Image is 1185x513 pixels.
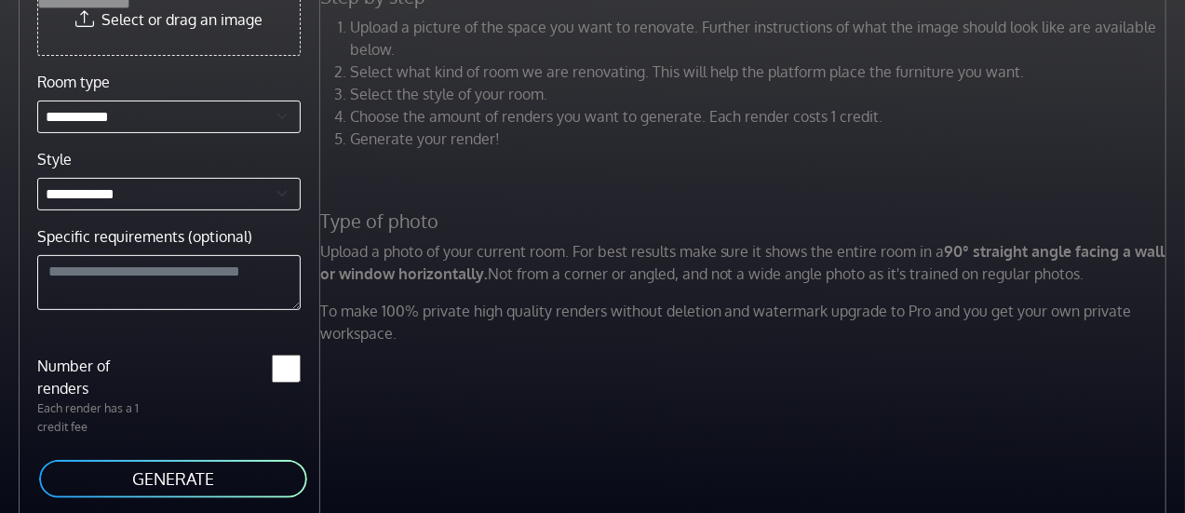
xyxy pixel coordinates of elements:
[37,225,252,248] label: Specific requirements (optional)
[26,399,168,435] p: Each render has a 1 credit fee
[26,355,168,399] label: Number of renders
[37,458,309,500] button: GENERATE
[309,209,1182,233] h5: Type of photo
[37,148,72,170] label: Style
[350,61,1171,83] li: Select what kind of room we are renovating. This will help the platform place the furniture you w...
[350,105,1171,128] li: Choose the amount of renders you want to generate. Each render costs 1 credit.
[350,83,1171,105] li: Select the style of your room.
[37,71,110,93] label: Room type
[350,128,1171,150] li: Generate your render!
[309,240,1182,285] p: Upload a photo of your current room. For best results make sure it shows the entire room in a Not...
[309,300,1182,344] p: To make 100% private high quality renders without deletion and watermark upgrade to Pro and you g...
[350,16,1171,61] li: Upload a picture of the space you want to renovate. Further instructions of what the image should...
